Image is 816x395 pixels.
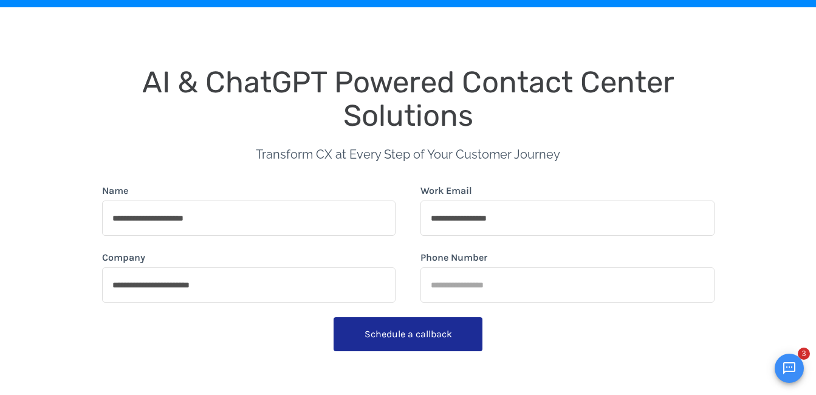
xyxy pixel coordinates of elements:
span: 3 [798,348,810,360]
label: Phone Number [420,250,487,265]
label: Company [102,250,145,265]
label: Name [102,184,128,198]
form: form [102,184,715,356]
label: Work Email [420,184,472,198]
button: Open chat [775,354,804,383]
span: AI & ChatGPT Powered Contact Center Solutions [142,64,682,133]
button: Schedule a callback [334,317,482,351]
span: Transform CX at Every Step of Your Customer Journey [256,147,560,162]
